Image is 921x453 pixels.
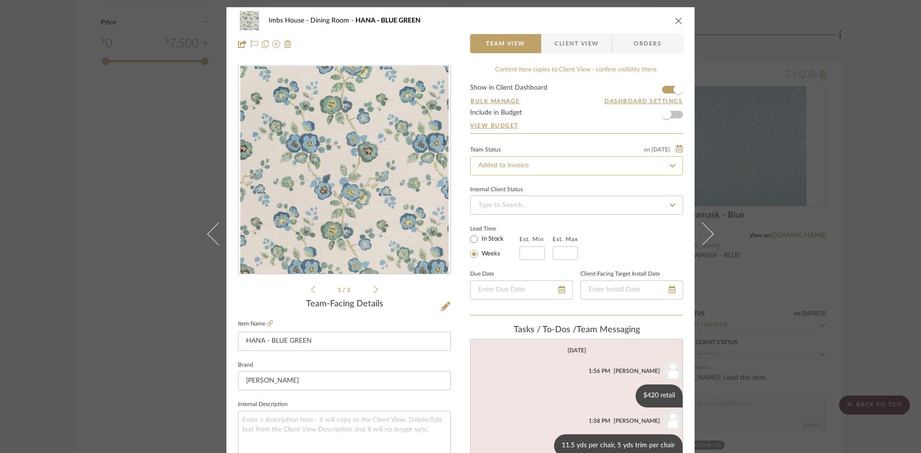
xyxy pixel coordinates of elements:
div: $420 retail [636,384,683,407]
label: Est. Min [520,236,544,243]
span: Team View [486,34,525,53]
div: 1:58 PM [589,417,610,425]
button: Bulk Manage [470,97,520,105]
img: ac9fba58-f254-4ec0-803f-06196f7410d1_48x40.jpg [238,11,261,30]
span: [DATE] [650,146,671,153]
img: ac9fba58-f254-4ec0-803f-06196f7410d1_436x436.jpg [240,66,449,274]
label: Brand [238,363,253,368]
label: Weeks [480,250,500,258]
img: Remove from project [284,40,292,48]
div: [PERSON_NAME] [614,417,660,425]
span: Imbs House [269,17,310,24]
div: [PERSON_NAME] [614,367,660,375]
span: Client View [555,34,599,53]
span: Tasks / To-Dos / [514,325,577,334]
button: Dashboard Settings [604,97,683,105]
label: Item Name [238,320,273,328]
input: Type to Search… [470,156,683,175]
label: Due Date [470,272,494,277]
div: 0 [238,66,450,274]
span: / [342,287,347,293]
span: HANA - BLUE GREEN [355,17,421,24]
label: Internal Description [238,402,288,407]
input: Enter Due Date [470,280,573,300]
span: on [644,147,650,152]
span: Orders [623,34,672,53]
button: close [674,16,683,25]
input: Enter Brand [238,371,451,390]
span: Dining Room [310,17,355,24]
span: 3 [347,287,352,293]
div: 1:56 PM [589,367,610,375]
div: team Messaging [470,325,683,336]
label: In Stock [480,235,504,244]
label: Est. Max [553,236,578,243]
label: Client-Facing Target Install Date [580,272,660,277]
img: user_avatar.png [663,361,683,381]
input: Enter Item Name [238,332,451,351]
input: Type to Search… [470,196,683,215]
div: Team Status [470,148,501,152]
img: user_avatar.png [663,411,683,430]
div: Team-Facing Details [238,299,451,310]
span: 1 [338,287,342,293]
mat-radio-group: Select item type [470,233,520,260]
label: Lead Time [470,224,520,233]
a: View Budget [470,122,683,129]
div: [DATE] [567,347,586,354]
div: Internal Client Status [470,187,523,192]
input: Enter Install Date [580,280,683,300]
div: Content here copies to Client View - confirm visibility there. [470,65,683,75]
